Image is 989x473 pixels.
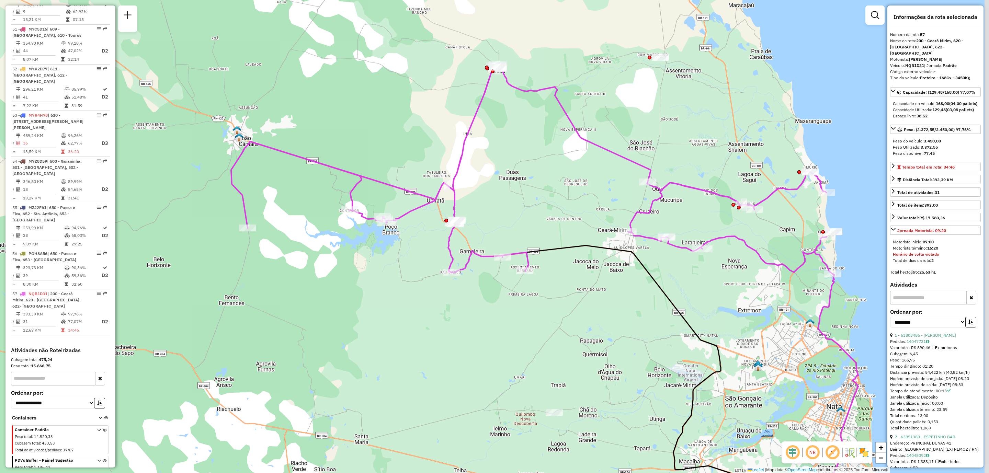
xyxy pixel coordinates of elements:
[16,41,20,45] i: Distância Total
[97,251,101,255] em: Opções
[97,205,101,209] em: Opções
[935,190,940,195] strong: 31
[890,135,981,159] div: Peso: (3.372,55/3.450,00) 97,76%
[61,150,65,154] i: Tempo total em rota
[23,271,64,280] td: 39
[902,164,955,170] span: Tempo total em rota: 34:46
[16,10,20,14] i: Total de Atividades
[844,447,855,458] img: Fluxo de ruas
[890,32,981,38] div: Número da rota:
[29,205,46,210] span: MZJ2F61
[859,447,869,458] img: Exibir/Ocultar setores
[12,66,67,84] span: 52 -
[890,376,981,382] div: Horário previsto de chegada: [DATE] 08:20
[890,308,981,316] label: Ordenar por:
[879,443,883,452] span: +
[765,468,766,472] span: |
[890,406,981,413] div: Janela utilizada término: 23:59
[893,245,978,251] div: Motorista término:
[61,312,66,316] i: % de utilização do peso
[890,200,981,209] a: Total de itens:393,00
[34,434,53,439] span: 14.520,33
[68,195,95,201] td: 31:41
[71,102,101,109] td: 31:59
[72,8,103,15] td: 62,92%
[905,63,924,68] strong: NQB1D31
[23,241,64,247] td: 9,07 KM
[12,47,16,55] td: /
[16,180,20,184] i: Distância Total
[65,233,70,238] i: % de utilização da cubagem
[890,162,981,171] a: Tempo total em rota: 34:46
[12,195,16,201] td: =
[924,138,941,143] strong: 3.450,00
[15,448,61,452] span: Total de atividades/pedidos
[11,357,110,363] div: Cubagem total:
[946,107,974,112] strong: (03,08 pallets)
[96,47,108,55] p: D2
[12,56,16,63] td: =
[16,320,20,324] i: Total de Atividades
[12,16,16,23] td: =
[71,271,101,280] td: 59,36%
[12,26,81,38] span: 51 -
[903,90,975,95] span: Capacidade: (129,48/168,00) 77,07%
[103,159,107,163] em: Rota exportada
[61,49,66,53] i: % de utilização da cubagem
[931,258,934,263] strong: 2
[71,241,101,247] td: 29:25
[927,245,938,251] strong: 16:20
[936,101,949,106] strong: 168,00
[23,132,61,139] td: 489,24 KM
[890,382,981,388] div: Horário previsto de saída: [DATE] 08:33
[16,226,20,230] i: Distância Total
[71,93,101,101] td: 51,48%
[890,369,981,376] div: Distância prevista: 54,422 km (40,82 km/h)
[897,228,946,234] div: Jornada Motorista: 09:20
[16,87,20,91] i: Distância Total
[11,347,110,354] h4: Atividades não Roteirizadas
[23,93,64,101] td: 41
[868,8,882,22] a: Exibir filtros
[890,452,981,459] div: Pedidos:
[890,187,981,197] a: Total de atividades:31
[65,226,70,230] i: % de utilização do peso
[23,281,64,288] td: 8,30 KM
[61,328,65,332] i: Tempo total em rota
[12,66,67,84] span: | 611 - [GEOGRAPHIC_DATA], 612 - [GEOGRAPHIC_DATA]
[876,453,886,463] a: Zoom out
[29,159,47,164] span: MYZ8D59
[16,134,20,138] i: Distância Total
[806,319,815,327] img: 638 UDC Light Pajuçara
[890,465,918,470] span: Cubagem: 6,79
[12,291,81,309] span: 57 -
[926,339,929,344] i: Observações
[893,101,978,107] div: Capacidade do veículo:
[890,98,981,122] div: Capacidade: (129,48/168,00) 77,07%
[965,317,976,327] button: Ordem crescente
[61,180,66,184] i: % de utilização do peso
[68,327,95,334] td: 34:46
[61,57,65,61] i: Tempo total em rota
[890,87,981,96] a: Capacidade: (129,48/168,00) 77,07%
[61,187,66,192] i: % de utilização da cubagem
[68,40,95,47] td: 99,18%
[16,49,20,53] i: Total de Atividades
[23,311,61,318] td: 393,39 KM
[61,320,66,324] i: % de utilização da cubagem
[23,102,64,109] td: 7,22 KM
[919,269,936,275] strong: 25,63 hL
[121,8,135,24] a: Nova sessão e pesquisa
[65,282,68,286] i: Tempo total em rota
[15,427,89,433] span: Container Padrão
[23,195,61,201] td: 19,27 KM
[907,453,929,458] a: 14048092
[893,257,978,264] div: Total de dias da rota:
[102,93,108,101] p: D2
[895,434,955,439] a: 2 - 63851380 - ESPETINHO BAR
[12,26,81,38] span: | 609 - [GEOGRAPHIC_DATA], 610 - Touros
[65,266,70,270] i: % de utilização do peso
[746,467,890,473] div: Map data © contributors,© 2025 TomTom, Microsoft
[23,86,64,93] td: 296,21 KM
[890,459,981,465] div: Valor total: R$ 1.383,11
